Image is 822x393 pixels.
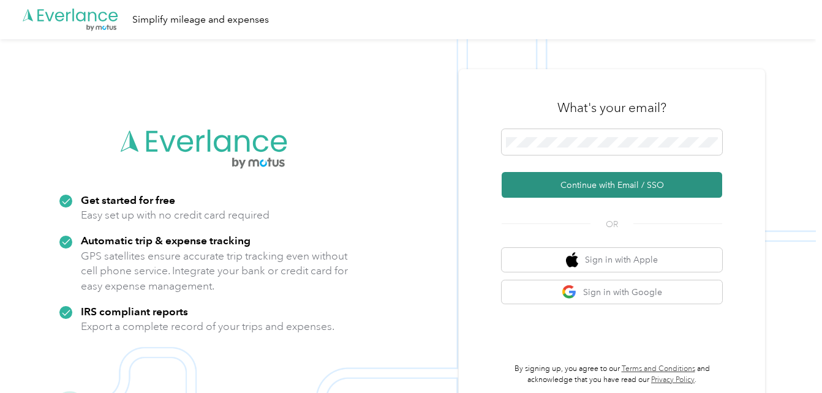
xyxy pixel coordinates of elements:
[81,193,175,206] strong: Get started for free
[132,12,269,28] div: Simplify mileage and expenses
[502,248,722,272] button: apple logoSign in with Apple
[651,375,695,384] a: Privacy Policy
[502,364,722,385] p: By signing up, you agree to our and acknowledge that you have read our .
[502,172,722,198] button: Continue with Email / SSO
[566,252,578,268] img: apple logo
[81,208,270,223] p: Easy set up with no credit card required
[622,364,695,373] a: Terms and Conditions
[562,285,577,300] img: google logo
[502,280,722,304] button: google logoSign in with Google
[81,234,251,247] strong: Automatic trip & expense tracking
[590,218,633,231] span: OR
[557,99,666,116] h3: What's your email?
[81,319,334,334] p: Export a complete record of your trips and expenses.
[81,249,349,294] p: GPS satellites ensure accurate trip tracking even without cell phone service. Integrate your bank...
[81,305,188,318] strong: IRS compliant reports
